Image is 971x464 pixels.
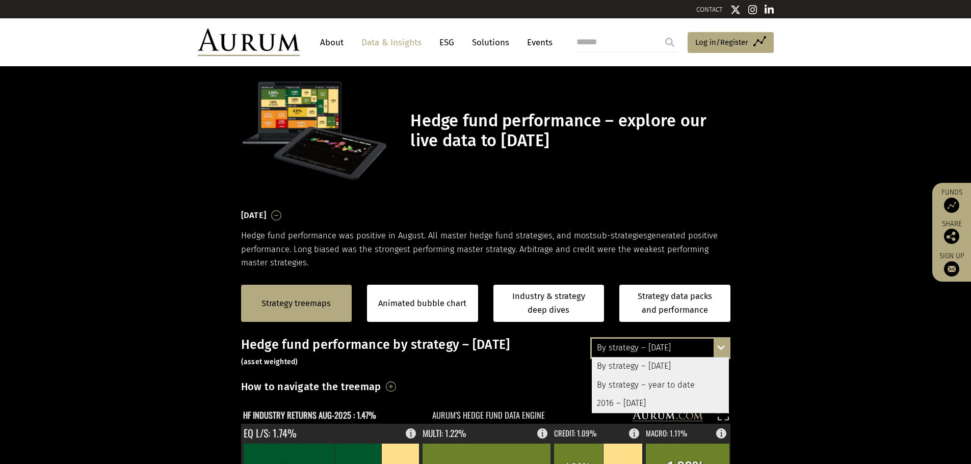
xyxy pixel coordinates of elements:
[467,33,514,52] a: Solutions
[434,33,459,52] a: ESG
[937,252,966,277] a: Sign up
[493,285,605,322] a: Industry & strategy deep dives
[765,5,774,15] img: Linkedin icon
[198,29,300,56] img: Aurum
[378,297,466,310] a: Animated bubble chart
[241,229,730,269] p: Hedge fund performance was positive in August. All master hedge fund strategies, and most generat...
[592,339,729,357] div: By strategy – [DATE]
[315,33,349,52] a: About
[241,358,298,366] small: (asset weighted)
[660,32,680,52] input: Submit
[592,394,729,413] div: 2016 – [DATE]
[356,33,427,52] a: Data & Insights
[944,198,959,213] img: Access Funds
[688,32,774,53] a: Log in/Register
[696,6,723,13] a: CONTACT
[695,36,748,48] span: Log in/Register
[937,221,966,244] div: Share
[592,358,729,376] div: By strategy – [DATE]
[241,378,381,395] h3: How to navigate the treemap
[944,261,959,277] img: Sign up to our newsletter
[592,376,729,394] div: By strategy – year to date
[944,229,959,244] img: Share this post
[410,111,727,151] h1: Hedge fund performance – explore our live data to [DATE]
[730,5,741,15] img: Twitter icon
[261,297,331,310] a: Strategy treemaps
[593,231,647,240] span: sub-strategies
[748,5,757,15] img: Instagram icon
[241,337,730,368] h3: Hedge fund performance by strategy – [DATE]
[619,285,730,322] a: Strategy data packs and performance
[522,33,553,52] a: Events
[241,208,267,223] h3: [DATE]
[937,188,966,213] a: Funds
